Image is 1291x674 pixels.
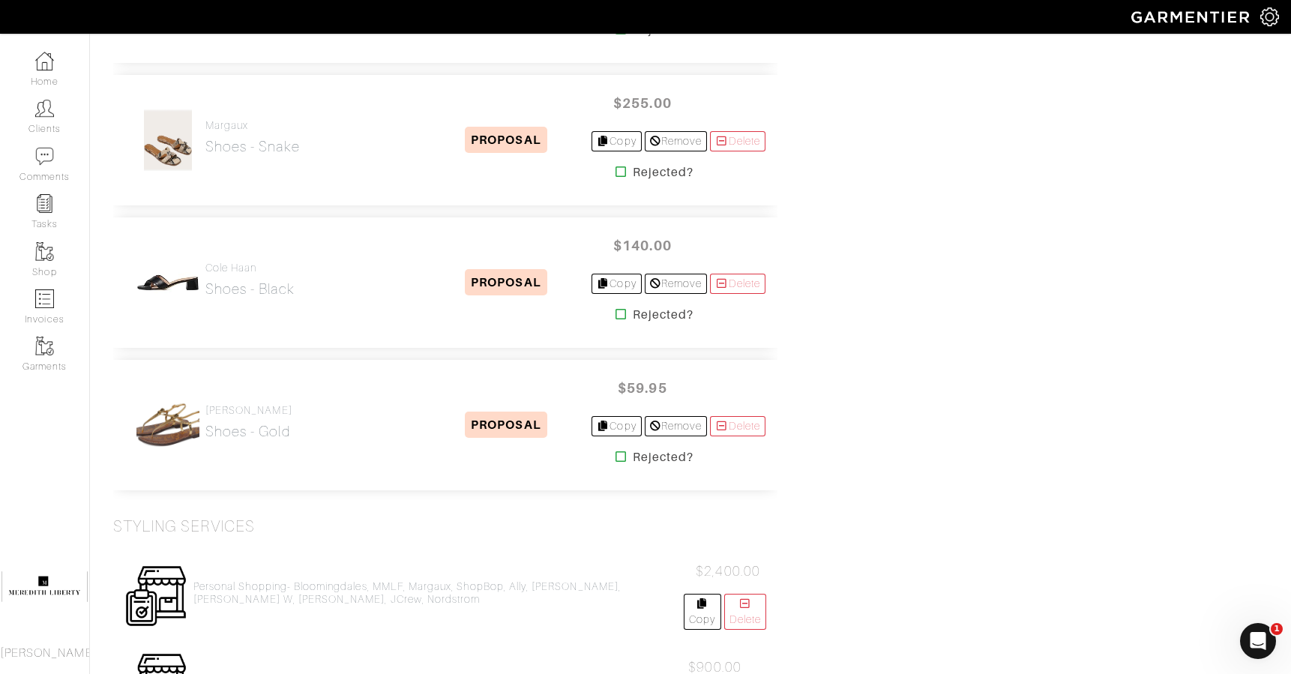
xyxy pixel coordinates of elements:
span: PROPOSAL [465,269,547,295]
img: garments-icon-b7da505a4dc4fd61783c78ac3ca0ef83fa9d6f193b1c9dc38574b1d14d53ca28.png [35,337,54,355]
a: Cole Haan Shoes - black [205,262,295,298]
a: Copy [592,274,642,294]
a: Copy [592,131,642,151]
a: Delete [710,416,765,436]
h2: Shoes - gold [205,423,292,440]
h4: Cole Haan [205,262,295,274]
a: Copy [592,416,642,436]
a: Margaux Shoes - snake [205,119,300,155]
span: PROPOSAL [465,412,547,438]
h3: Styling Services [113,517,255,536]
span: $140.00 [598,229,687,262]
h4: [PERSON_NAME] [205,404,292,417]
img: 9bzntvbuUjMspcgkxn9CPccr [136,251,199,314]
iframe: Intercom live chat [1240,623,1276,659]
h2: Shoes - snake [205,138,300,155]
strong: Rejected? [633,163,693,181]
span: $255.00 [598,87,687,119]
span: PROPOSAL [465,127,547,153]
img: reminder-icon-8004d30b9f0a5d33ae49ab947aed9ed385cf756f9e5892f1edd6e32f2345188e.png [35,194,54,213]
img: jJKTNocPK4VEq1EBb21eqay1 [143,109,193,172]
a: Delete [710,131,765,151]
img: clients-icon-6bae9207a08558b7cb47a8932f037763ab4055f8c8b6bfacd5dc20c3e0201464.png [35,99,54,118]
img: garmentier-logo-header-white-b43fb05a5012e4ada735d5af1a66efaba907eab6374d6393d1fbf88cb4ef424d.png [1124,4,1260,30]
a: Personal Shopping- Bloomingdales, MMLF, Margaux, ShopBop, Ally, [PERSON_NAME], [PERSON_NAME] W, [... [193,580,684,606]
span: 1 [1271,623,1283,635]
a: Remove [645,131,707,151]
h2: Shoes - black [205,280,295,298]
a: Remove [645,274,707,294]
a: Delete [724,594,766,630]
span: $59.95 [598,372,687,404]
img: wNgUmZWGUhAZevXa9pc71sbf [129,394,208,457]
img: orders-icon-0abe47150d42831381b5fb84f609e132dff9fe21cb692f30cb5eec754e2cba89.png [35,289,54,308]
span: $2,400.00 [696,564,759,579]
img: garments-icon-b7da505a4dc4fd61783c78ac3ca0ef83fa9d6f193b1c9dc38574b1d14d53ca28.png [35,242,54,261]
a: Delete [710,274,765,294]
img: comment-icon-a0a6a9ef722e966f86d9cbdc48e553b5cf19dbc54f86b18d962a5391bc8f6eb6.png [35,147,54,166]
img: gear-icon-white-bd11855cb880d31180b6d7d6211b90ccbf57a29d726f0c71d8c61bd08dd39cc2.png [1260,7,1279,26]
a: [PERSON_NAME] Shoes - gold [205,404,292,440]
strong: Rejected? [633,448,693,466]
h4: Margaux [205,119,300,132]
img: Womens_Service-b2905c8a555b134d70f80a63ccd9711e5cb40bac1cff00c12a43f244cd2c1cd3.png [124,565,187,628]
img: dashboard-icon-dbcd8f5a0b271acd01030246c82b418ddd0df26cd7fceb0bd07c9910d44c42f6.png [35,52,54,70]
strong: Rejected? [633,306,693,324]
a: Remove [645,416,707,436]
a: Copy [684,594,720,630]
